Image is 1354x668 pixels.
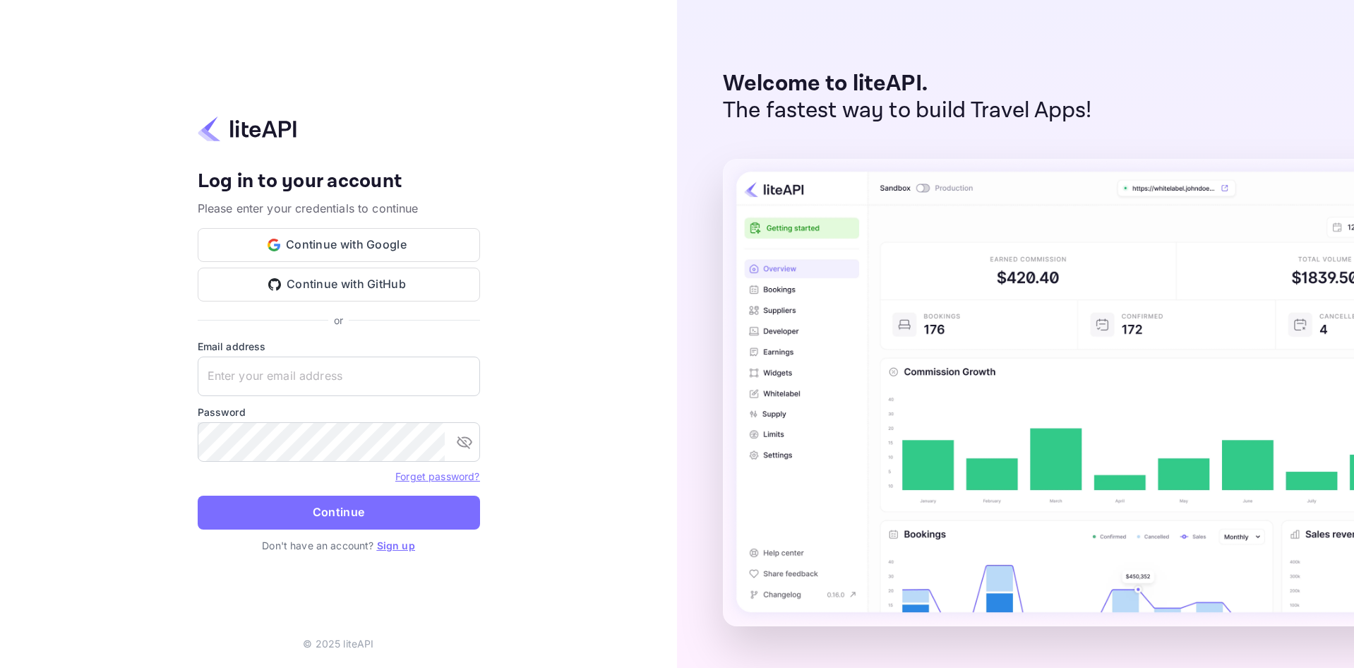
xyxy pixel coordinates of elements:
[198,496,480,530] button: Continue
[723,71,1092,97] p: Welcome to liteAPI.
[723,97,1092,124] p: The fastest way to build Travel Apps!
[198,115,296,143] img: liteapi
[198,339,480,354] label: Email address
[450,428,479,456] button: toggle password visibility
[198,169,480,194] h4: Log in to your account
[395,469,479,483] a: Forget password?
[198,357,480,396] input: Enter your email address
[198,405,480,419] label: Password
[377,539,415,551] a: Sign up
[198,228,480,262] button: Continue with Google
[198,200,480,217] p: Please enter your credentials to continue
[334,313,343,328] p: or
[198,538,480,553] p: Don't have an account?
[303,636,373,651] p: © 2025 liteAPI
[198,268,480,302] button: Continue with GitHub
[395,470,479,482] a: Forget password?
